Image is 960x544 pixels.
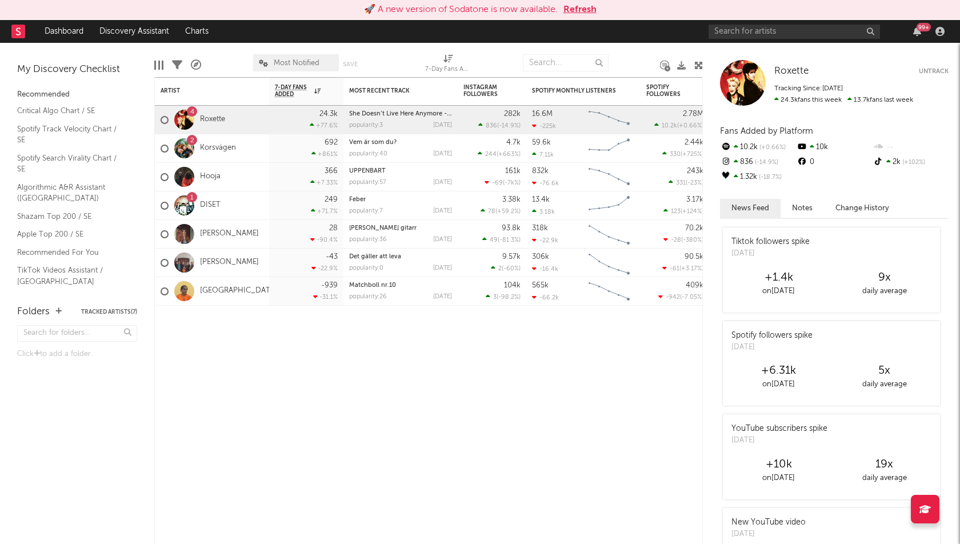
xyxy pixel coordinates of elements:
div: +10k [726,458,831,471]
div: [DATE] [433,294,452,300]
a: Dashboard [37,20,91,43]
div: 13.4k [532,196,550,203]
button: Untrack [919,66,949,77]
a: Feber [349,197,366,203]
div: popularity: 40 [349,151,387,157]
span: -18.7 % [757,174,782,181]
div: Henrys gitarr [349,225,452,231]
a: [PERSON_NAME] gitarr [349,225,417,231]
div: [DATE] [433,237,452,243]
button: News Feed [720,199,781,218]
div: -22.9 % [311,265,338,272]
span: -61 [670,266,679,272]
input: Search for artists [709,25,880,39]
div: [DATE] [731,248,810,259]
span: +663 % [498,151,519,158]
span: -14.9 % [753,159,778,166]
div: [DATE] [433,208,452,214]
a: Matchboll nr.10 [349,282,396,289]
div: -22.9k [532,237,558,244]
div: Instagram Followers [463,84,503,98]
div: Filters [172,49,182,82]
div: 282k [504,110,521,118]
div: 2.78M [683,110,703,118]
div: 249 [325,196,338,203]
div: ( ) [669,179,703,186]
span: +0.66 % [758,145,786,151]
span: 330 [670,151,681,158]
div: 7.11k [532,151,554,158]
div: Det gäller att leva [349,254,452,260]
span: +124 % [682,209,702,215]
div: Vem är som du? [349,139,452,146]
span: +0.66 % [679,123,702,129]
a: TikTok Videos Assistant / [GEOGRAPHIC_DATA] [17,264,126,287]
div: ( ) [654,122,703,129]
a: She Doesn’t Live Here Anymore - T&A Demo [DATE] [349,111,502,117]
div: on [DATE] [726,285,831,298]
span: -14.9 % [499,123,519,129]
div: New YouTube video [731,517,806,529]
a: [PERSON_NAME] [200,258,259,267]
div: 243k [687,167,703,175]
div: daily average [831,471,937,485]
div: ( ) [482,236,521,243]
span: -60 % [503,266,519,272]
a: Shazam Top 200 / SE [17,210,126,223]
svg: Chart title [583,220,635,249]
a: Korsvägen [200,143,236,153]
span: -7k % [505,180,519,186]
div: ( ) [491,265,521,272]
div: 10.2k [720,140,796,155]
span: -942 [666,294,680,301]
span: 24.3k fans this week [774,97,842,103]
div: Spotify Followers [646,84,686,98]
a: Critical Algo Chart / SE [17,105,126,117]
a: Hooja [200,172,221,182]
div: -43 [326,253,338,261]
span: +102 % [901,159,925,166]
div: popularity: 26 [349,294,387,300]
span: Tracking Since: [DATE] [774,85,843,92]
button: Change History [824,199,901,218]
div: +71.7 % [311,207,338,215]
div: popularity: 0 [349,265,383,271]
span: -23 % [687,180,702,186]
div: 318k [532,225,548,232]
span: 49 [490,237,498,243]
span: 3 [493,294,497,301]
a: Vem är som du? [349,139,397,146]
svg: Chart title [583,106,635,134]
div: 4.7k [506,139,521,146]
div: Tiktok followers spike [731,236,810,248]
a: UPPENBART [349,168,386,174]
svg: Chart title [583,277,635,306]
div: 7-Day Fans Added (7-Day Fans Added) [425,49,471,82]
div: Folders [17,305,50,319]
svg: Chart title [583,163,635,191]
a: Charts [177,20,217,43]
div: ( ) [478,150,521,158]
div: [DATE] [731,529,806,540]
a: Det gäller att leva [349,254,401,260]
div: -939 [321,282,338,289]
a: [PERSON_NAME] [200,229,259,239]
div: A&R Pipeline [191,49,201,82]
button: Notes [781,199,824,218]
span: -81.3 % [499,237,519,243]
div: 🚀 A new version of Sodatone is now available. [364,3,558,17]
span: Roxette [774,66,809,76]
div: [DATE] [731,342,813,353]
div: My Discovery Checklist [17,63,137,77]
div: 409k [686,282,703,289]
div: popularity: 3 [349,122,383,129]
span: 10.2k [662,123,677,129]
div: 306k [532,253,549,261]
div: -76.6k [532,179,559,187]
div: 70.2k [685,225,703,232]
div: -66.2k [532,294,559,301]
span: -7.05 % [682,294,702,301]
div: 366 [325,167,338,175]
div: 7-Day Fans Added (7-Day Fans Added) [425,63,471,77]
div: Spotify followers spike [731,330,813,342]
